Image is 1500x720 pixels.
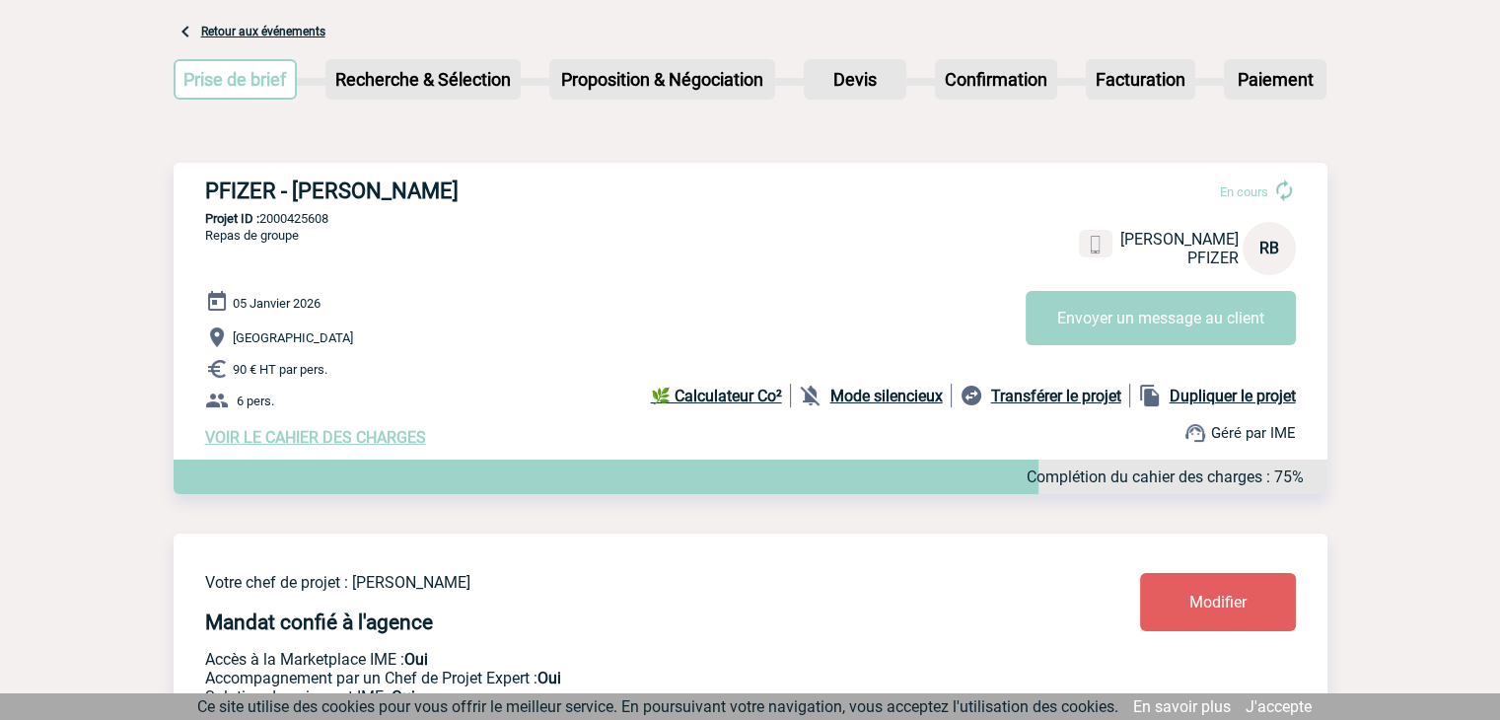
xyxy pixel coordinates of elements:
p: 2000425608 [174,211,1327,226]
b: Mode silencieux [830,387,943,405]
p: Paiement [1226,61,1324,98]
a: En savoir plus [1133,697,1231,716]
h4: Mandat confié à l'agence [205,611,433,634]
a: 🌿 Calculateur Co² [651,384,791,407]
a: J'accepte [1246,697,1312,716]
button: Envoyer un message au client [1026,291,1296,345]
span: 05 Janvier 2026 [233,296,321,311]
p: Accès à la Marketplace IME : [205,650,1024,669]
b: 🌿 Calculateur Co² [651,387,782,405]
span: [PERSON_NAME] [1120,230,1239,249]
p: Prestation payante [205,669,1024,687]
p: Facturation [1088,61,1193,98]
a: VOIR LE CAHIER DES CHARGES [205,428,426,447]
b: Oui [537,669,561,687]
p: Votre chef de projet : [PERSON_NAME] [205,573,1024,592]
img: portable.png [1087,236,1105,253]
h3: PFIZER - [PERSON_NAME] [205,179,797,203]
span: [GEOGRAPHIC_DATA] [233,330,353,345]
span: 90 € HT par pers. [233,362,327,377]
b: Dupliquer le projet [1170,387,1296,405]
span: PFIZER [1187,249,1239,267]
span: En cours [1220,184,1268,199]
span: Géré par IME [1211,424,1296,442]
p: Prise de brief [176,61,296,98]
span: 6 pers. [237,394,274,408]
span: Ce site utilise des cookies pour vous offrir le meilleur service. En poursuivant votre navigation... [197,697,1118,716]
b: Oui [392,687,415,706]
p: Devis [806,61,904,98]
span: RB [1259,239,1279,257]
p: Conformité aux process achat client, Prise en charge de la facturation, Mutualisation de plusieur... [205,687,1024,706]
p: Confirmation [937,61,1055,98]
p: Proposition & Négociation [551,61,773,98]
p: Recherche & Sélection [327,61,519,98]
b: Projet ID : [205,211,259,226]
span: Modifier [1189,593,1247,612]
span: Repas de groupe [205,228,299,243]
img: support.png [1183,421,1207,445]
b: Oui [404,650,428,669]
a: Retour aux événements [201,25,325,38]
img: file_copy-black-24dp.png [1138,384,1162,407]
b: Transférer le projet [991,387,1121,405]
